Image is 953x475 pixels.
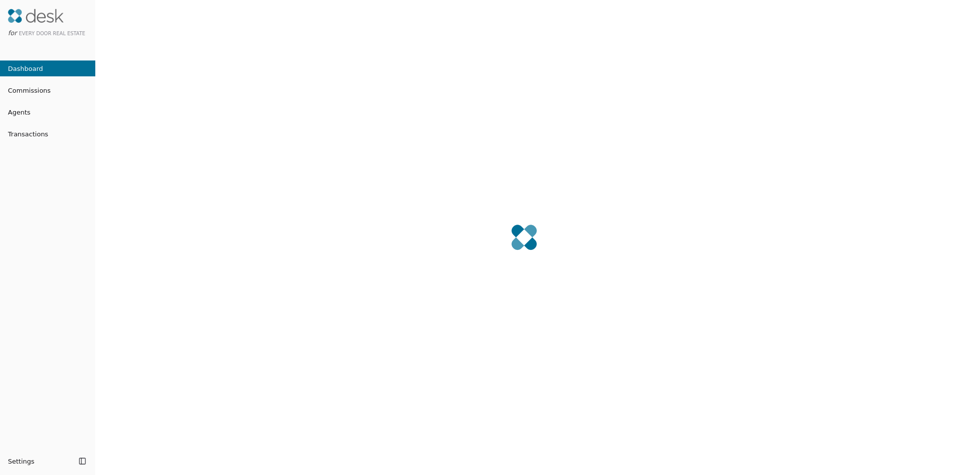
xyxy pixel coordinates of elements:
span: for [8,29,17,37]
span: Settings [8,456,34,467]
img: Desk [8,9,64,23]
span: Every Door Real Estate [19,31,85,36]
img: Loading... [506,219,542,255]
button: Settings [4,453,75,469]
